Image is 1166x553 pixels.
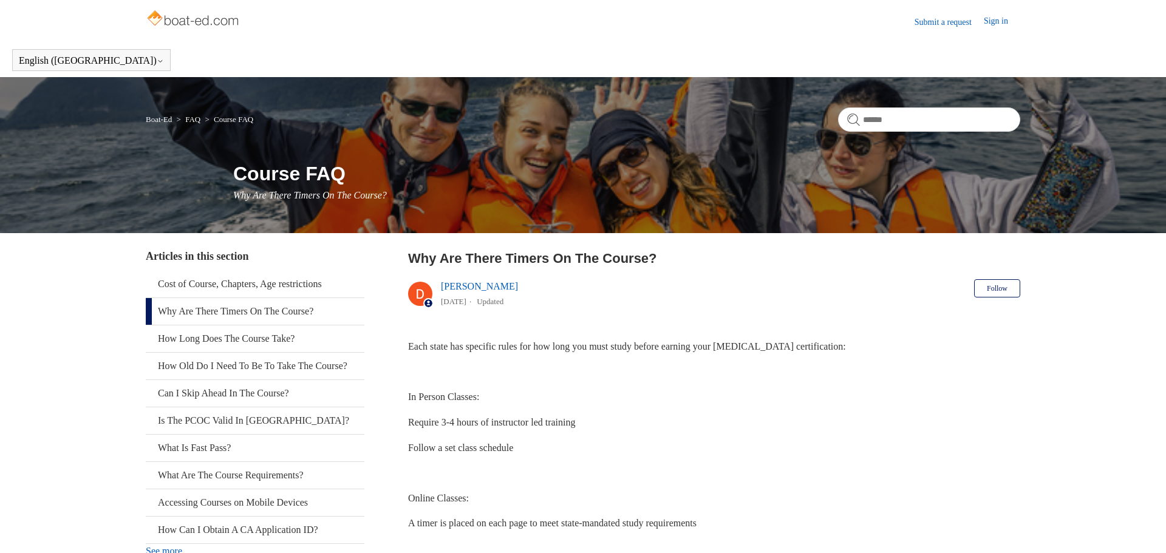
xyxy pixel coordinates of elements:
span: Why Are There Timers On The Course? [233,190,387,200]
button: English ([GEOGRAPHIC_DATA]) [19,55,164,66]
a: Course FAQ [214,115,253,124]
a: FAQ [185,115,200,124]
a: How Old Do I Need To Be To Take The Course? [146,353,364,379]
li: Updated [477,297,503,306]
a: Can I Skip Ahead In The Course? [146,380,364,407]
span: Articles in this section [146,250,248,262]
a: Accessing Courses on Mobile Devices [146,489,364,516]
span: Online Classes: [408,493,469,503]
span: A timer is placed on each page to meet state-mandated study requirements [408,518,697,528]
input: Search [838,107,1020,132]
a: What Are The Course Requirements? [146,462,364,489]
time: 04/08/2025, 12:58 [441,297,466,306]
a: Why Are There Timers On The Course? [146,298,364,325]
li: FAQ [174,115,203,124]
img: Boat-Ed Help Center home page [146,7,242,32]
a: What Is Fast Pass? [146,435,364,461]
h1: Course FAQ [233,159,1020,188]
a: Boat-Ed [146,115,172,124]
a: [PERSON_NAME] [441,281,518,291]
span: In Person Classes: [408,392,479,402]
button: Follow Article [974,279,1020,297]
span: Follow a set class schedule [408,443,513,453]
a: Submit a request [915,16,984,29]
a: Sign in [984,15,1020,29]
li: Course FAQ [202,115,253,124]
h2: Why Are There Timers On The Course? [408,248,1020,268]
a: Cost of Course, Chapters, Age restrictions [146,271,364,297]
span: Require 3-4 hours of instructor led training [408,417,576,427]
a: How Can I Obtain A CA Application ID? [146,517,364,543]
span: Each state has specific rules for how long you must study before earning your [MEDICAL_DATA] cert... [408,341,846,351]
a: How Long Does The Course Take? [146,325,364,352]
li: Boat-Ed [146,115,174,124]
a: Is The PCOC Valid In [GEOGRAPHIC_DATA]? [146,407,364,434]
